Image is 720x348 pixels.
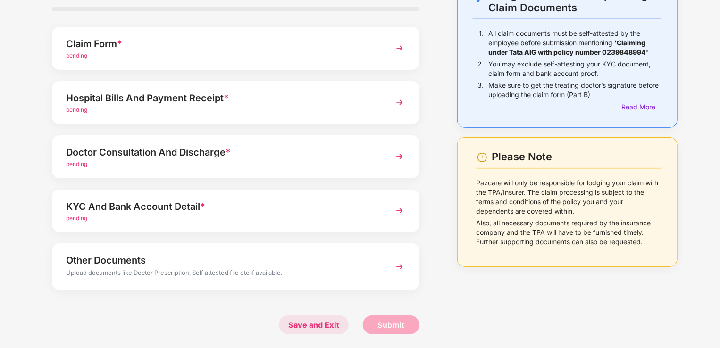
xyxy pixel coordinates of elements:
p: 2. [477,59,484,78]
img: svg+xml;base64,PHN2ZyBpZD0iTmV4dCIgeG1sbnM9Imh0dHA6Ly93d3cudzMub3JnLzIwMDAvc3ZnIiB3aWR0aD0iMzYiIG... [391,148,408,165]
p: Make sure to get the treating doctor’s signature before uploading the claim form (Part B) [488,81,661,99]
div: Please Note [492,150,661,163]
span: Save and Exit [279,315,349,334]
img: svg+xml;base64,PHN2ZyBpZD0iTmV4dCIgeG1sbnM9Imh0dHA6Ly93d3cudzMub3JnLzIwMDAvc3ZnIiB3aWR0aD0iMzYiIG... [391,202,408,219]
p: 1. [479,29,484,57]
span: pending [66,52,87,59]
img: svg+xml;base64,PHN2ZyBpZD0iTmV4dCIgeG1sbnM9Imh0dHA6Ly93d3cudzMub3JnLzIwMDAvc3ZnIiB3aWR0aD0iMzYiIG... [391,94,408,111]
div: KYC And Bank Account Detail [66,199,377,214]
span: pending [66,160,87,167]
img: svg+xml;base64,PHN2ZyBpZD0iTmV4dCIgeG1sbnM9Imh0dHA6Ly93d3cudzMub3JnLzIwMDAvc3ZnIiB3aWR0aD0iMzYiIG... [391,258,408,275]
div: Other Documents [66,253,377,268]
div: Claim Form [66,36,377,51]
p: You may exclude self-attesting your KYC document, claim form and bank account proof. [488,59,661,78]
p: Also, all necessary documents required by the insurance company and the TPA will have to be furni... [477,218,661,247]
p: 3. [477,81,484,99]
p: All claim documents must be self-attested by the employee before submission mentioning [488,29,661,57]
p: Pazcare will only be responsible for lodging your claim with the TPA/Insurer. The claim processin... [477,178,661,216]
img: svg+xml;base64,PHN2ZyBpZD0iV2FybmluZ18tXzI0eDI0IiBkYXRhLW5hbWU9Ildhcm5pbmcgLSAyNHgyNCIgeG1sbnM9Im... [477,152,488,163]
div: Hospital Bills And Payment Receipt [66,91,377,106]
img: svg+xml;base64,PHN2ZyBpZD0iTmV4dCIgeG1sbnM9Imh0dHA6Ly93d3cudzMub3JnLzIwMDAvc3ZnIiB3aWR0aD0iMzYiIG... [391,40,408,57]
span: pending [66,106,87,113]
div: Upload documents like Doctor Prescription, Self attested file etc if available. [66,268,377,280]
span: pending [66,215,87,222]
div: Read More [622,102,661,112]
button: Submit [363,315,419,334]
div: Doctor Consultation And Discharge [66,145,377,160]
